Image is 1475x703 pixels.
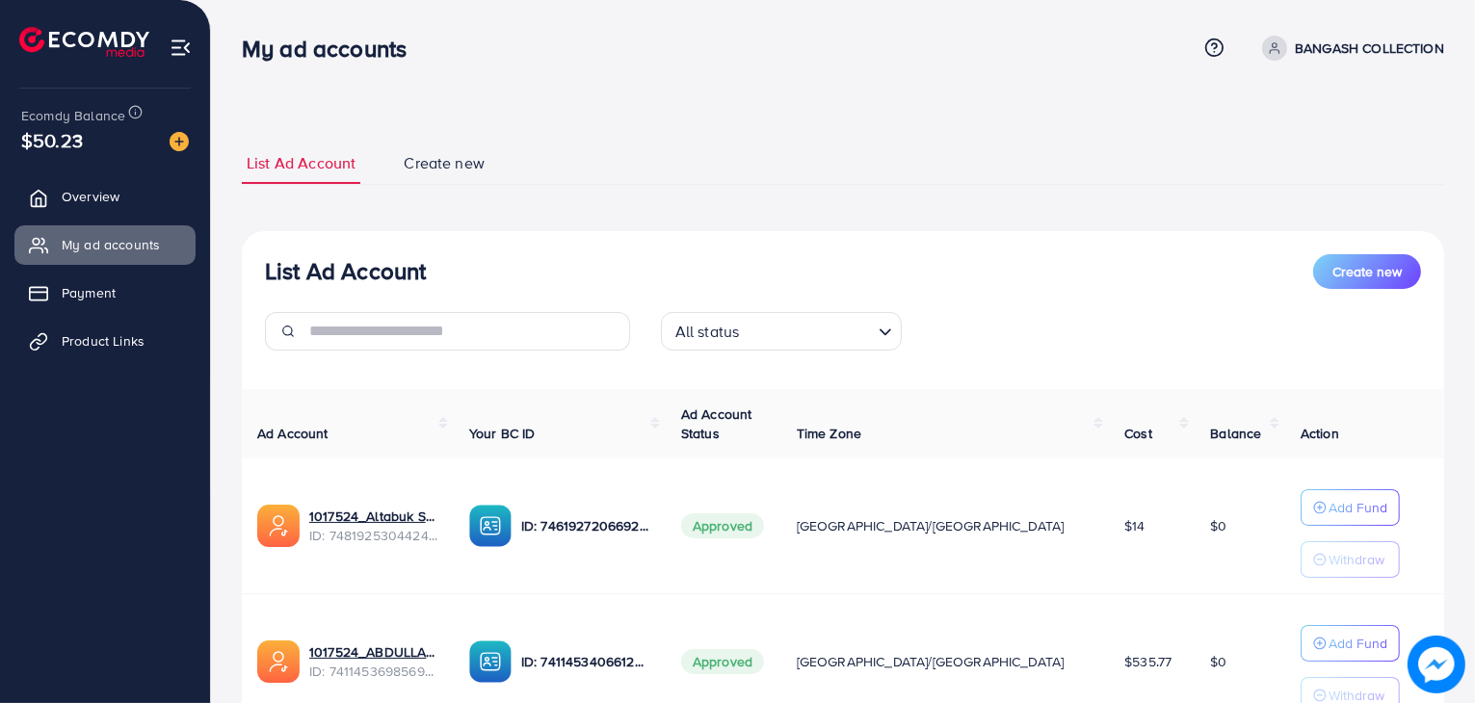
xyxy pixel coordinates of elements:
[309,642,438,682] div: <span class='underline'>1017524_ABDULLAH_1725613549081</span></br>7411453698569830401
[1301,424,1339,443] span: Action
[1124,424,1152,443] span: Cost
[309,642,438,662] a: 1017524_ABDULLAH_1725613549081
[1210,516,1226,535] span: $0
[1210,424,1261,443] span: Balance
[1124,516,1145,535] span: $14
[1254,36,1444,61] a: BANGASH COLLECTION
[797,516,1065,535] span: [GEOGRAPHIC_DATA]/[GEOGRAPHIC_DATA]
[309,507,438,546] div: <span class='underline'>1017524_Altabuk Shop_1742021495449</span></br>7481925304424890369
[21,106,125,125] span: Ecomdy Balance
[1329,496,1387,519] p: Add Fund
[681,404,752,443] span: Ad Account Status
[1301,541,1400,578] button: Withdraw
[521,650,650,673] p: ID: 7411453406612652033
[681,513,764,538] span: Approved
[797,652,1065,671] span: [GEOGRAPHIC_DATA]/[GEOGRAPHIC_DATA]
[1313,254,1421,289] button: Create new
[672,318,744,346] span: All status
[309,662,438,681] span: ID: 7411453698569830401
[309,526,438,545] span: ID: 7481925304424890369
[1408,636,1465,693] img: image
[309,507,438,526] a: 1017524_Altabuk Shop_1742021495449
[1295,37,1444,60] p: BANGASH COLLECTION
[1332,262,1402,281] span: Create new
[21,126,83,154] span: $50.23
[62,331,145,351] span: Product Links
[170,37,192,59] img: menu
[469,640,512,683] img: ic-ba-acc.ded83a64.svg
[62,187,119,206] span: Overview
[404,152,485,174] span: Create new
[14,225,196,264] a: My ad accounts
[469,505,512,547] img: ic-ba-acc.ded83a64.svg
[1301,489,1400,526] button: Add Fund
[661,312,902,351] div: Search for option
[681,649,764,674] span: Approved
[62,235,160,254] span: My ad accounts
[62,283,116,302] span: Payment
[1329,548,1384,571] p: Withdraw
[1301,625,1400,662] button: Add Fund
[797,424,861,443] span: Time Zone
[1124,652,1172,671] span: $535.77
[14,177,196,216] a: Overview
[521,514,650,537] p: ID: 7461927206692929552
[19,27,149,57] img: logo
[1329,632,1387,655] p: Add Fund
[247,152,356,174] span: List Ad Account
[257,640,300,683] img: ic-ads-acc.e4c84228.svg
[257,505,300,547] img: ic-ads-acc.e4c84228.svg
[242,35,422,63] h3: My ad accounts
[14,273,196,312] a: Payment
[170,132,189,151] img: image
[265,257,426,285] h3: List Ad Account
[1210,652,1226,671] span: $0
[14,322,196,360] a: Product Links
[257,424,329,443] span: Ad Account
[745,314,870,346] input: Search for option
[469,424,536,443] span: Your BC ID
